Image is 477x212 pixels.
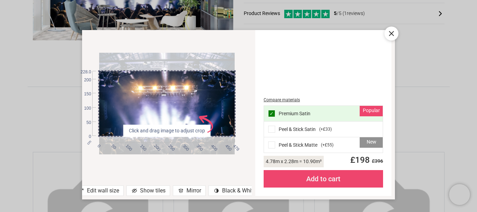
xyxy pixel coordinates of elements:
[153,143,157,148] span: 200
[124,143,129,148] span: 100
[319,126,332,132] span: ( +£33 )
[370,158,383,164] span: £ 396
[449,184,470,205] iframe: Brevo live chat
[232,143,236,148] span: 478
[270,111,274,116] span: ✓
[264,156,324,167] div: 4.78 m x 2.28 m = 10.90 m²
[264,106,383,122] div: Premium Satin
[208,185,260,196] div: Black & White
[86,139,92,145] span: cm
[264,170,383,188] div: Add to cart
[78,91,91,97] span: 150
[360,137,383,148] div: New
[210,143,214,148] span: 400
[78,120,91,126] span: 50
[224,143,228,148] span: 450
[110,143,115,148] span: 50
[264,122,383,137] div: Peel & Stick Satin
[173,185,206,196] div: Mirror
[78,105,91,111] span: 100
[181,143,186,148] span: 300
[360,106,383,116] div: Popular
[126,127,208,134] span: Click and drag image to adjust crop
[73,185,124,196] div: Edit wall size
[167,143,171,148] span: 250
[78,77,91,83] span: 200
[195,143,200,148] span: 350
[139,143,143,148] span: 150
[78,134,91,140] span: 0
[126,185,170,196] div: Show tiles
[264,137,383,153] div: Peel & Stick Matte
[78,69,91,75] span: 228.0
[264,97,383,103] div: Compare materials
[96,143,101,148] span: 0
[321,142,333,148] span: ( +£55 )
[346,155,383,165] span: £ 198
